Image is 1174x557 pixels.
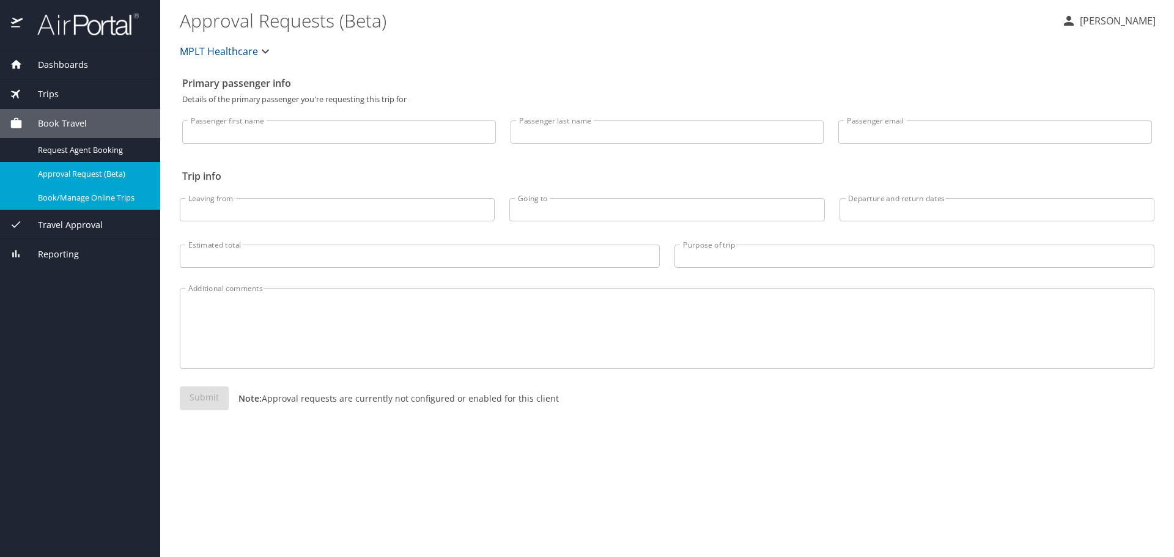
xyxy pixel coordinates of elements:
[23,58,88,72] span: Dashboards
[1057,10,1161,32] button: [PERSON_NAME]
[182,73,1152,93] h2: Primary passenger info
[23,248,79,261] span: Reporting
[175,39,278,64] button: MPLT Healthcare
[229,392,559,405] p: Approval requests are currently not configured or enabled for this client
[38,168,146,180] span: Approval Request (Beta)
[38,144,146,156] span: Request Agent Booking
[238,393,262,404] strong: Note:
[182,95,1152,103] p: Details of the primary passenger you're requesting this trip for
[38,192,146,204] span: Book/Manage Online Trips
[180,1,1052,39] h1: Approval Requests (Beta)
[23,218,103,232] span: Travel Approval
[23,87,59,101] span: Trips
[1076,13,1156,28] p: [PERSON_NAME]
[180,43,258,60] span: MPLT Healthcare
[24,12,139,36] img: airportal-logo.png
[11,12,24,36] img: icon-airportal.png
[23,117,87,130] span: Book Travel
[182,166,1152,186] h2: Trip info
